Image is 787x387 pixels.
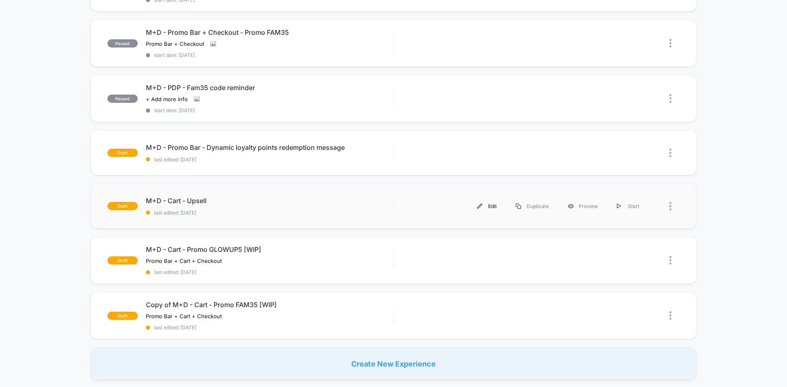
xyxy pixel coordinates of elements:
[191,103,211,123] button: Play, NEW DEMO 2025-VEED.mp4
[305,210,326,220] div: Duration
[146,41,204,47] span: Promo Bar + Checkout
[558,197,607,215] div: Preview
[146,143,393,152] span: M+D - Promo Bar - Dynamic loyalty points redemption message
[146,156,393,163] span: last edited: [DATE]
[146,107,393,113] span: start date: [DATE]
[107,95,138,103] span: paused
[146,269,393,275] span: last edited: [DATE]
[284,210,303,220] div: Current time
[91,347,696,380] div: Create New Experience
[146,301,393,309] span: Copy of M+D - Cart - Promo FAM35 [WIP]
[146,96,188,102] span: + Add more info
[669,149,671,157] img: close
[342,211,367,219] input: Volume
[516,204,521,209] img: menu
[468,197,506,215] div: Edit
[146,324,393,330] span: last edited: [DATE]
[107,202,138,210] span: draft
[506,197,558,215] div: Duplicate
[669,311,671,320] img: close
[669,39,671,48] img: close
[669,256,671,265] img: close
[669,94,671,103] img: close
[107,149,138,157] span: draft
[607,197,649,215] div: Start
[107,312,138,320] span: draft
[146,52,393,58] span: start date: [DATE]
[146,210,393,216] span: last edited: [DATE]
[146,197,393,205] span: M+D - Cart - Upsell
[146,84,393,92] span: M+D - PDP - Fam35 code reminder
[107,39,138,48] span: paused
[107,256,138,265] span: draft
[669,202,671,210] img: close
[146,28,393,36] span: M+D - Promo Bar + Checkout - Promo FAM35
[146,258,222,264] span: Promo Bar + Cart + Checkout
[477,204,482,209] img: menu
[6,197,397,205] input: Seek
[146,313,222,319] span: Promo Bar + Cart + Checkout
[617,204,621,209] img: menu
[4,208,17,222] button: Play, NEW DEMO 2025-VEED.mp4
[146,245,393,253] span: M+D - Cart - Promo GLOWUP5 [WIP]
